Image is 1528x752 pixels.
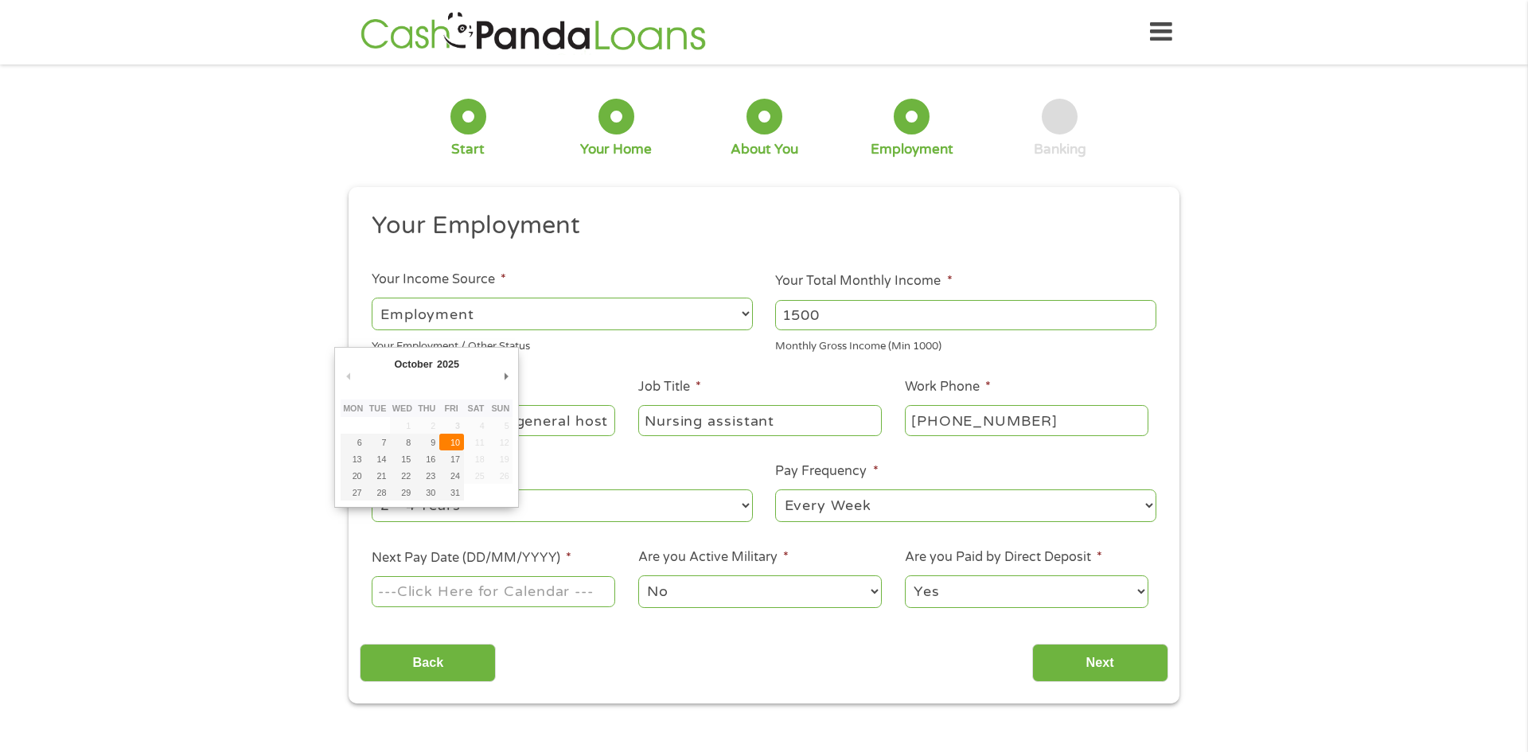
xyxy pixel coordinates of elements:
div: Your Home [580,141,652,158]
input: Use the arrow keys to pick a date [372,576,615,606]
button: 30 [415,484,439,501]
button: 7 [365,434,390,450]
label: Your Total Monthly Income [775,273,952,290]
div: 2025 [435,353,461,375]
button: 6 [341,434,365,450]
label: Work Phone [905,379,991,395]
label: Your Income Source [372,271,506,288]
h2: Your Employment [372,210,1145,242]
label: Pay Frequency [775,463,878,480]
abbr: Tuesday [369,403,387,413]
abbr: Thursday [418,403,435,413]
label: Next Pay Date (DD/MM/YYYY) [372,550,571,567]
div: Banking [1034,141,1086,158]
label: Are you Active Military [638,549,789,566]
button: 22 [390,467,415,484]
div: October [392,353,435,375]
button: 29 [390,484,415,501]
input: Next [1032,644,1168,683]
abbr: Sunday [491,403,509,413]
button: 24 [439,467,464,484]
button: 17 [439,450,464,467]
button: 15 [390,450,415,467]
button: 14 [365,450,390,467]
button: 10 [439,434,464,450]
button: 28 [365,484,390,501]
input: Cashier [638,405,882,435]
button: 8 [390,434,415,450]
div: Employment [871,141,953,158]
abbr: Monday [343,403,363,413]
button: 27 [341,484,365,501]
label: Job Title [638,379,701,395]
input: 1800 [775,300,1156,330]
img: GetLoanNow Logo [356,10,711,55]
abbr: Friday [444,403,458,413]
input: (231) 754-4010 [905,405,1148,435]
button: 13 [341,450,365,467]
button: Next Month [498,365,513,387]
input: Back [360,644,496,683]
div: Start [451,141,485,158]
button: 23 [415,467,439,484]
div: Monthly Gross Income (Min 1000) [775,333,1156,355]
button: Previous Month [341,365,355,387]
abbr: Saturday [468,403,485,413]
button: 21 [365,467,390,484]
label: Are you Paid by Direct Deposit [905,549,1102,566]
div: Your Employment / Other Status [372,333,753,355]
button: 9 [415,434,439,450]
div: About You [731,141,798,158]
abbr: Wednesday [392,403,412,413]
button: 31 [439,484,464,501]
button: 20 [341,467,365,484]
button: 16 [415,450,439,467]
